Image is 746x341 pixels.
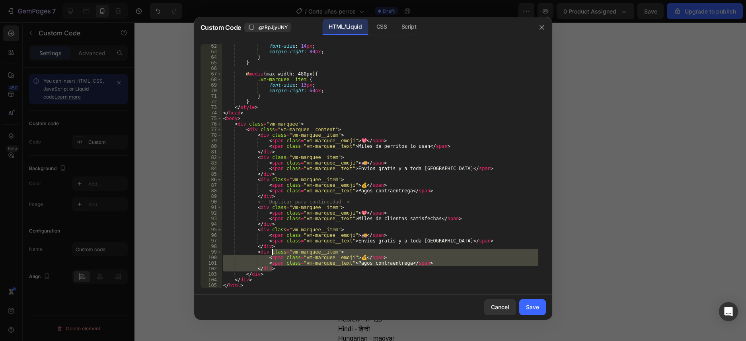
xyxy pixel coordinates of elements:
[201,255,222,260] div: 100
[168,5,273,13] span: Miles de clientas satisfechas
[201,110,222,116] div: 74
[201,77,222,82] div: 68
[526,303,539,311] div: Save
[201,23,241,32] span: Custom Code
[201,271,222,277] div: 103
[201,238,222,244] div: 97
[201,43,222,49] div: 62
[201,182,222,188] div: 87
[370,19,393,35] div: CSS
[201,127,222,132] div: 77
[201,66,222,71] div: 66
[201,283,222,288] div: 105
[201,143,222,149] div: 80
[201,266,222,271] div: 102
[201,138,222,143] div: 79
[201,205,222,210] div: 91
[201,54,222,60] div: 64
[201,149,222,155] div: 81
[201,194,222,199] div: 89
[201,49,222,54] div: 63
[201,60,222,66] div: 65
[395,19,423,35] div: Script
[519,299,546,315] button: Save
[322,19,368,35] div: HTML/Liquid
[201,277,222,283] div: 104
[484,299,516,315] button: Cancel
[201,227,222,232] div: 95
[201,121,222,127] div: 76
[201,177,222,182] div: 86
[156,4,164,14] span: 💖
[201,93,222,99] div: 71
[201,82,222,88] div: 69
[201,160,222,166] div: 83
[201,116,222,121] div: 75
[719,302,738,321] div: Open Intercom Messenger
[201,260,222,266] div: 101
[201,88,222,93] div: 70
[201,199,222,205] div: 90
[201,132,222,138] div: 78
[201,232,222,238] div: 96
[201,210,222,216] div: 92
[201,105,222,110] div: 73
[244,23,291,32] button: .gzRpJjyUNY
[201,216,222,221] div: 93
[491,303,509,311] div: Cancel
[201,244,222,249] div: 98
[201,221,222,227] div: 94
[201,171,222,177] div: 85
[201,99,222,105] div: 72
[201,155,222,160] div: 82
[201,71,222,77] div: 67
[201,249,222,255] div: 99
[257,24,288,31] span: .gzRpJjyUNY
[201,188,222,194] div: 88
[201,166,222,171] div: 84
